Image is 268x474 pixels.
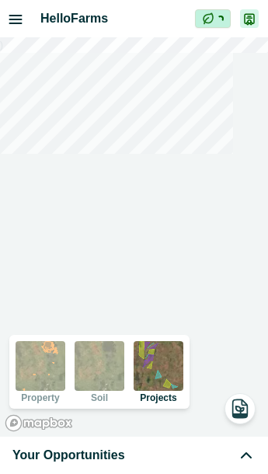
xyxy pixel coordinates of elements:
[75,341,124,391] img: soil preview
[5,414,73,432] a: Mapbox logo
[16,341,65,391] img: property preview
[12,446,125,465] span: Your Opportunities
[91,393,108,403] p: Soil
[21,393,59,403] p: Property
[40,9,195,28] h2: HelloFarms
[134,341,183,391] img: projects preview
[140,393,176,403] p: Projects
